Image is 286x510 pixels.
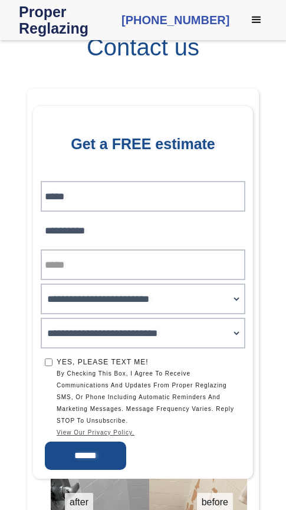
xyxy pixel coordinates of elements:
[19,4,112,37] a: home
[57,368,241,439] span: by checking this box, I agree to receive communications and updates from Proper Reglazing SMS, or...
[57,427,241,439] a: view our privacy policy.
[45,358,52,366] input: Yes, Please text me!by checking this box, I agree to receive communications and updates from Prop...
[57,356,241,368] div: Yes, Please text me!
[39,136,247,470] form: Home page form
[19,4,112,37] div: Proper Reglazing
[18,26,268,59] h1: Contact us
[45,136,241,185] div: Get a FREE estimate
[239,2,274,38] div: menu
[121,12,229,28] a: [PHONE_NUMBER]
